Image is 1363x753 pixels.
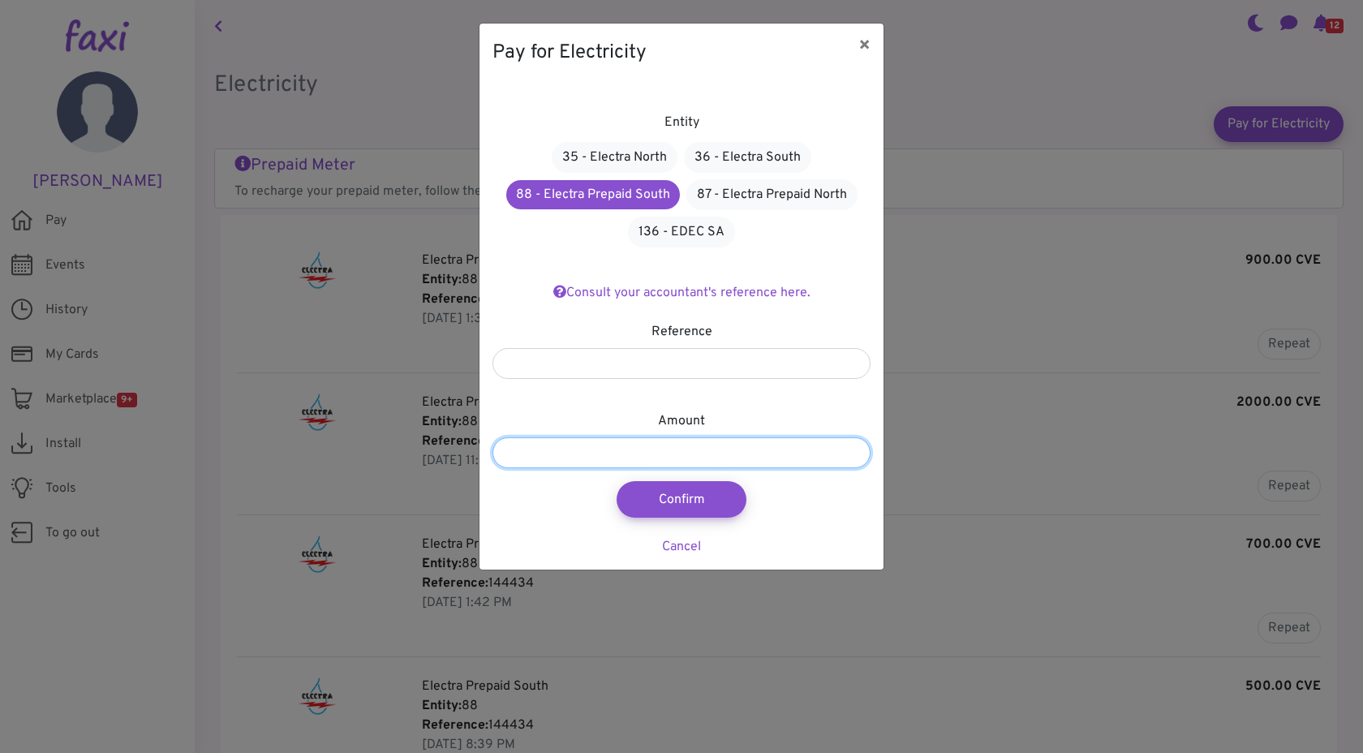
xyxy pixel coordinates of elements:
font: Amount [658,413,705,429]
a: Cancel [662,539,701,555]
button: × [845,24,884,69]
font: Entity [664,114,699,131]
a: 36 - Electra South [684,142,811,173]
font: Confirm [659,491,705,507]
font: × [858,34,871,58]
font: Consult your accountant's reference here. [566,285,810,301]
a: 136 - EDEC SA [628,217,735,247]
font: Reference [651,324,712,340]
font: 136 - EDEC SA [639,224,724,240]
font: Pay for Electricity [492,41,647,65]
button: Confirm [617,481,746,517]
font: 88 - Electra Prepaid South [516,187,670,203]
font: 87 - Electra Prepaid North [697,187,847,203]
a: Consult your accountant's reference here. [553,285,810,301]
a: 87 - Electra Prepaid North [686,179,858,210]
font: 36 - Electra South [694,149,801,166]
a: 35 - Electra North [552,142,677,173]
font: 35 - Electra North [562,149,667,166]
a: 88 - Electra Prepaid South [506,180,680,209]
